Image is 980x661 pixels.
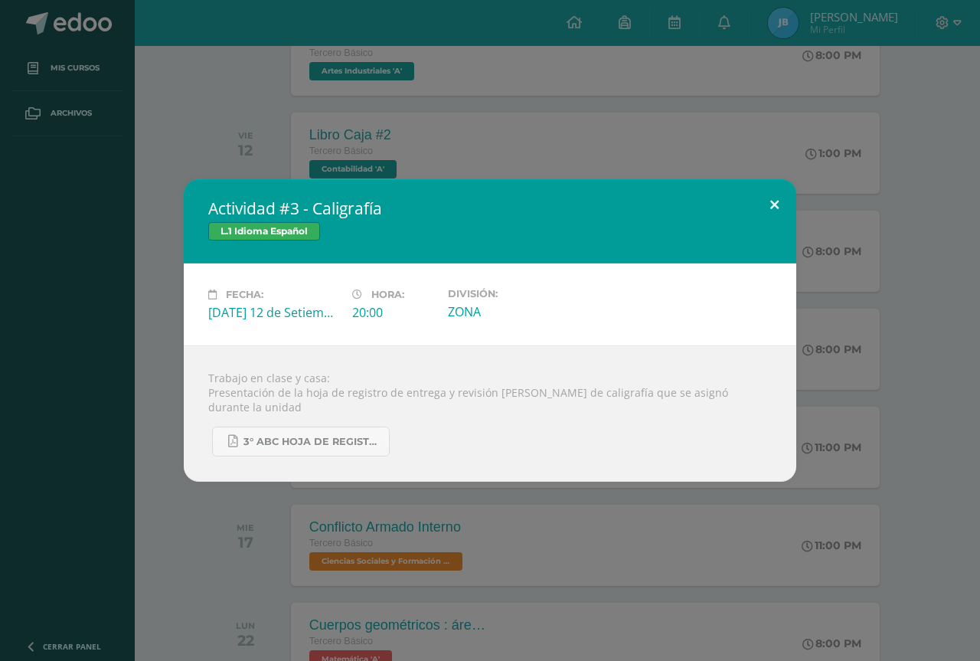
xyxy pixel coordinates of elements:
span: L.1 Idioma Español [208,222,320,241]
button: Close (Esc) [753,179,796,231]
label: División: [448,288,580,299]
span: 3° ABC HOJA DE REGISTRO - UNIDAD FINAL.pdf [243,436,381,448]
span: Hora: [371,289,404,300]
div: [DATE] 12 de Setiembre [208,304,340,321]
h2: Actividad #3 - Caligrafía [208,198,772,219]
div: 20:00 [352,304,436,321]
a: 3° ABC HOJA DE REGISTRO - UNIDAD FINAL.pdf [212,427,390,456]
span: Fecha: [226,289,263,300]
div: Trabajo en clase y casa: Presentación de la hoja de registro de entrega y revisión [PERSON_NAME] ... [184,345,796,482]
div: ZONA [448,303,580,320]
